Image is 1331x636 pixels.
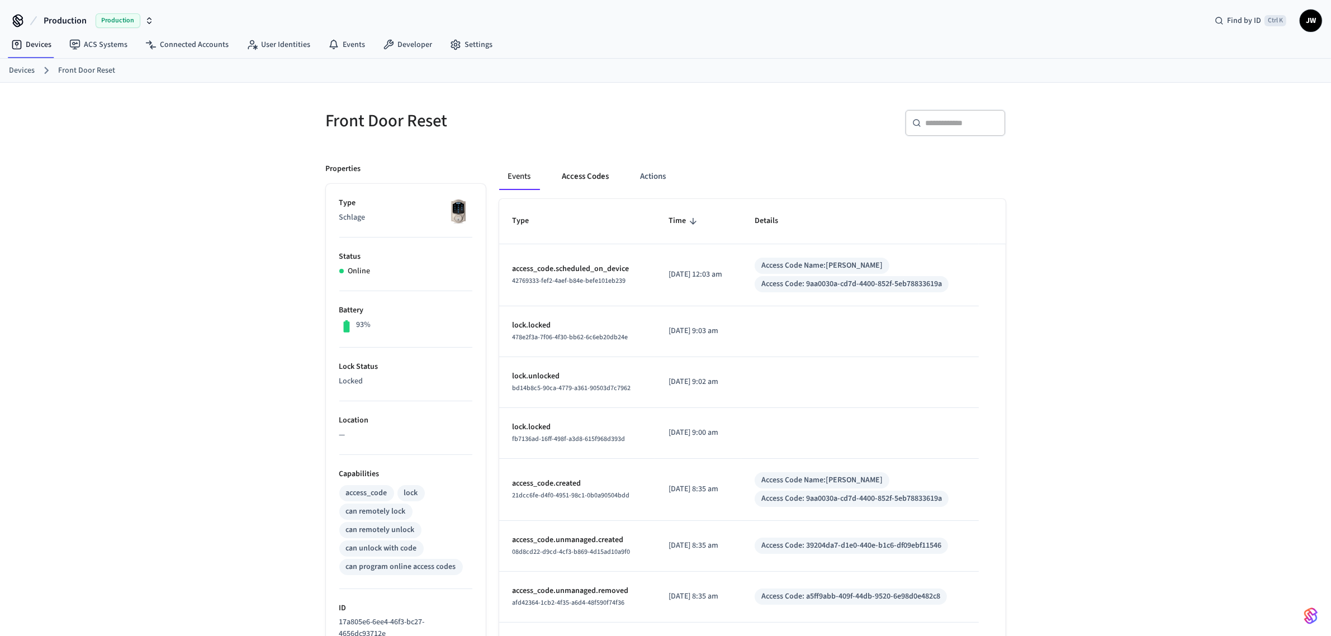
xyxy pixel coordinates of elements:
[761,474,883,486] div: Access Code Name: [PERSON_NAME]
[346,561,456,573] div: can program online access codes
[513,434,626,444] span: fb7136ad-16ff-498f-a3d8-615f968d393d
[513,585,642,597] p: access_code.unmanaged.removed
[1206,11,1295,31] div: Find by IDCtrl K
[669,269,728,281] p: [DATE] 12:03 am
[96,13,140,28] span: Production
[60,35,136,55] a: ACS Systems
[58,65,115,77] a: Front Door Reset
[1301,11,1321,31] span: JW
[632,163,675,190] button: Actions
[761,493,942,505] div: Access Code: 9aa0030a-cd7d-4400-852f-5eb78833619a
[513,478,642,490] p: access_code.created
[513,212,544,230] span: Type
[444,197,472,225] img: Schlage Sense Smart Deadbolt with Camelot Trim, Front
[669,483,728,495] p: [DATE] 8:35 am
[761,540,941,552] div: Access Code: 39204da7-d1e0-440e-b1c6-df09ebf11546
[1227,15,1261,26] span: Find by ID
[136,35,238,55] a: Connected Accounts
[513,421,642,433] p: lock.locked
[326,163,361,175] p: Properties
[339,251,472,263] p: Status
[513,547,631,557] span: 08d8cd22-d9cd-4cf3-b869-4d15ad10a9f0
[339,602,472,614] p: ID
[326,110,659,132] h5: Front Door Reset
[339,212,472,224] p: Schlage
[9,65,35,77] a: Devices
[755,212,793,230] span: Details
[513,598,625,607] span: afd42364-1cb2-4f35-a6d4-48f590f74f36
[669,591,728,602] p: [DATE] 8:35 am
[553,163,618,190] button: Access Codes
[44,14,87,27] span: Production
[339,468,472,480] p: Capabilities
[339,376,472,387] p: Locked
[356,319,371,331] p: 93%
[339,415,472,426] p: Location
[339,361,472,373] p: Lock Status
[513,371,642,382] p: lock.unlocked
[339,305,472,316] p: Battery
[1304,607,1318,625] img: SeamLogoGradient.69752ec5.svg
[441,35,501,55] a: Settings
[513,534,642,546] p: access_code.unmanaged.created
[513,491,630,500] span: 21dcc6fe-d4f0-4951-98c1-0b0a90504bdd
[513,383,631,393] span: bd14b8c5-90ca-4779-a361-90503d7c7962
[348,265,371,277] p: Online
[339,197,472,209] p: Type
[346,487,387,499] div: access_code
[404,487,418,499] div: lock
[319,35,374,55] a: Events
[346,524,415,536] div: can remotely unlock
[761,260,883,272] div: Access Code Name: [PERSON_NAME]
[669,540,728,552] p: [DATE] 8:35 am
[669,325,728,337] p: [DATE] 9:03 am
[513,320,642,331] p: lock.locked
[669,212,700,230] span: Time
[346,543,417,554] div: can unlock with code
[669,376,728,388] p: [DATE] 9:02 am
[761,278,942,290] div: Access Code: 9aa0030a-cd7d-4400-852f-5eb78833619a
[1300,10,1322,32] button: JW
[238,35,319,55] a: User Identities
[2,35,60,55] a: Devices
[513,263,642,275] p: access_code.scheduled_on_device
[499,163,1006,190] div: ant example
[339,429,472,441] p: —
[346,506,406,518] div: can remotely lock
[513,333,628,342] span: 478e2f3a-7f06-4f30-bb62-6c6eb20db24e
[761,591,940,602] div: Access Code: a5ff9abb-409f-44db-9520-6e98d0e482c8
[513,276,626,286] span: 42769333-fef2-4aef-b84e-befe101eb239
[374,35,441,55] a: Developer
[669,427,728,439] p: [DATE] 9:00 am
[1264,15,1286,26] span: Ctrl K
[499,163,540,190] button: Events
